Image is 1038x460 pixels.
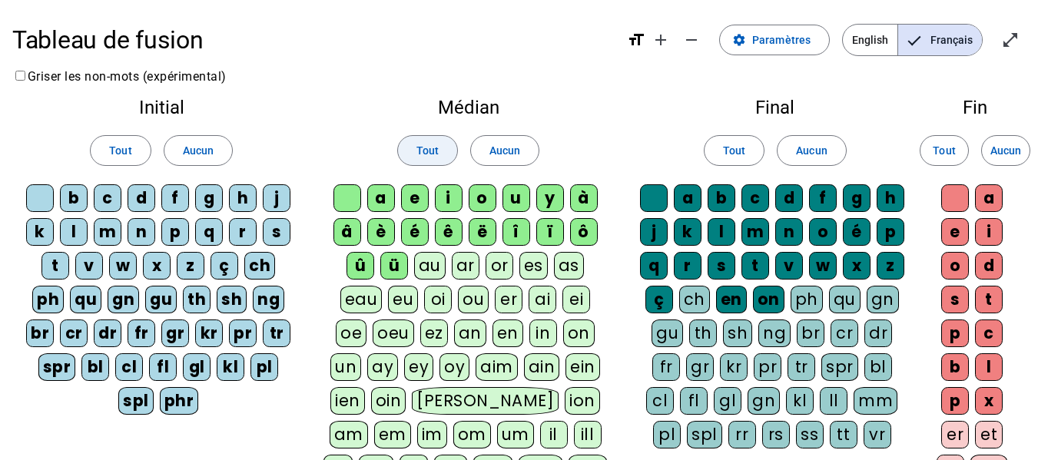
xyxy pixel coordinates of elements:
[367,184,395,212] div: a
[250,353,278,381] div: pl
[732,33,746,47] mat-icon: settings
[809,218,837,246] div: o
[371,387,406,415] div: oin
[229,218,257,246] div: r
[12,69,227,84] label: Griser les non-mots (expérimental)
[118,387,154,415] div: spl
[941,319,969,347] div: p
[975,387,1003,415] div: x
[758,319,791,347] div: ng
[820,387,847,415] div: ll
[183,286,211,313] div: th
[565,387,600,415] div: ion
[424,286,452,313] div: oi
[753,286,784,313] div: on
[211,252,238,280] div: ç
[452,252,479,280] div: ar
[420,319,448,347] div: ez
[941,218,969,246] div: e
[831,319,858,347] div: cr
[674,218,701,246] div: k
[75,252,103,280] div: v
[26,218,54,246] div: k
[253,286,284,313] div: ng
[195,184,223,212] div: g
[687,421,722,448] div: spl
[741,218,769,246] div: m
[128,184,155,212] div: d
[12,15,615,65] h1: Tableau de fusion
[469,184,496,212] div: o
[177,252,204,280] div: z
[775,218,803,246] div: n
[263,184,290,212] div: j
[374,421,411,448] div: em
[777,135,846,166] button: Aucun
[704,135,764,166] button: Tout
[570,218,598,246] div: ô
[674,252,701,280] div: r
[115,353,143,381] div: cl
[25,98,298,117] h2: Initial
[975,286,1003,313] div: t
[708,184,735,212] div: b
[941,353,969,381] div: b
[854,387,897,415] div: mm
[682,31,701,49] mat-icon: remove
[652,319,683,347] div: gu
[367,353,398,381] div: ay
[489,141,520,160] span: Aucun
[689,319,717,347] div: th
[60,319,88,347] div: cr
[108,286,139,313] div: gn
[15,71,25,81] input: Griser les non-mots (expérimental)
[570,184,598,212] div: à
[529,286,556,313] div: ai
[877,252,904,280] div: z
[128,319,155,347] div: fr
[229,184,257,212] div: h
[562,286,590,313] div: ei
[786,387,814,415] div: kl
[164,135,233,166] button: Aucun
[439,353,469,381] div: oy
[469,218,496,246] div: ë
[719,25,830,55] button: Paramètres
[754,353,781,381] div: pr
[830,421,857,448] div: tt
[529,319,557,347] div: in
[373,319,414,347] div: oeu
[975,184,1003,212] div: a
[941,286,969,313] div: s
[94,218,121,246] div: m
[495,286,522,313] div: er
[94,184,121,212] div: c
[412,387,559,415] div: [PERSON_NAME]
[975,218,1003,246] div: i
[723,319,752,347] div: sh
[638,98,912,117] h2: Final
[796,141,827,160] span: Aucun
[183,141,214,160] span: Aucun
[60,218,88,246] div: l
[775,252,803,280] div: v
[497,421,534,448] div: um
[843,218,871,246] div: é
[843,25,897,55] span: English
[990,141,1021,160] span: Aucun
[70,286,101,313] div: qu
[330,387,365,415] div: ien
[380,252,408,280] div: ü
[554,252,584,280] div: as
[748,387,780,415] div: gn
[843,252,871,280] div: x
[877,218,904,246] div: p
[640,218,668,246] div: j
[388,286,418,313] div: eu
[330,421,368,448] div: am
[476,353,518,381] div: aim
[38,353,76,381] div: spr
[645,286,673,313] div: ç
[981,135,1030,166] button: Aucun
[109,252,137,280] div: w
